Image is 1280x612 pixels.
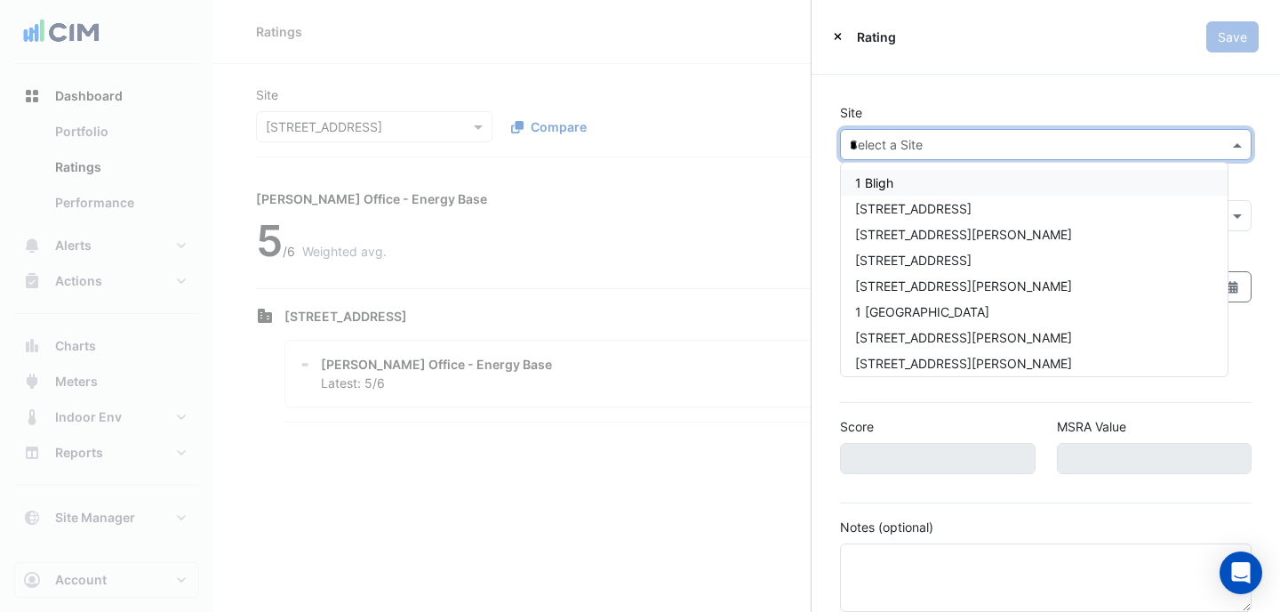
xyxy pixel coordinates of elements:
div: Open Intercom Messenger [1220,552,1262,594]
label: Score [840,417,874,436]
span: [STREET_ADDRESS][PERSON_NAME] [855,330,1072,345]
span: [STREET_ADDRESS] [855,201,972,216]
span: [STREET_ADDRESS][PERSON_NAME] [855,356,1072,371]
fa-icon: Select Date [1225,279,1241,294]
span: Rating [857,28,896,46]
ng-dropdown-panel: Options list [840,162,1228,377]
span: [STREET_ADDRESS] [855,253,972,268]
span: [STREET_ADDRESS][PERSON_NAME] [855,227,1072,242]
label: MSRA Value [1057,417,1126,436]
span: 1 Bligh [855,175,893,190]
label: Notes (optional) [840,518,933,536]
label: Site [840,103,862,122]
button: Close [833,28,843,45]
span: [STREET_ADDRESS][PERSON_NAME] [855,278,1072,294]
span: 1 [GEOGRAPHIC_DATA] [855,304,989,319]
